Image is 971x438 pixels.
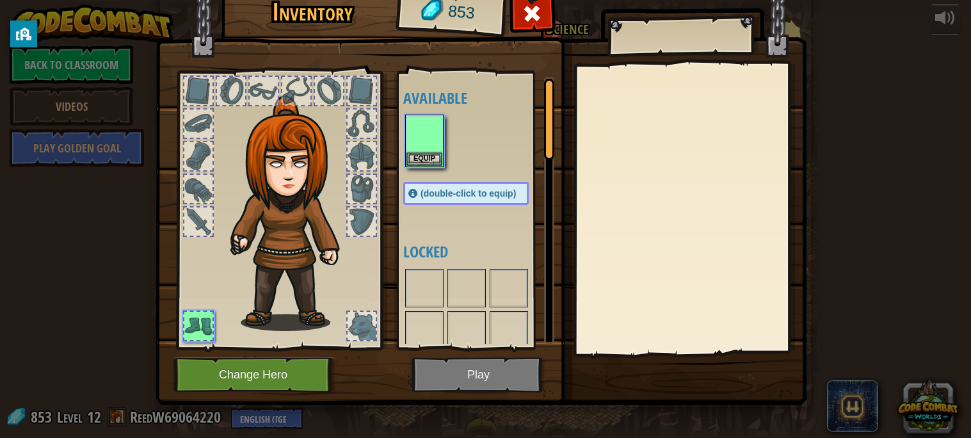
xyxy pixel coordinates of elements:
h4: Available [403,90,554,106]
span: (double-click to equip) [421,188,516,199]
img: hair_f2.png [225,95,362,331]
button: Equip [406,152,442,166]
button: Change Hero [173,357,336,393]
h4: Locked [403,243,554,260]
button: privacy banner [10,20,37,47]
